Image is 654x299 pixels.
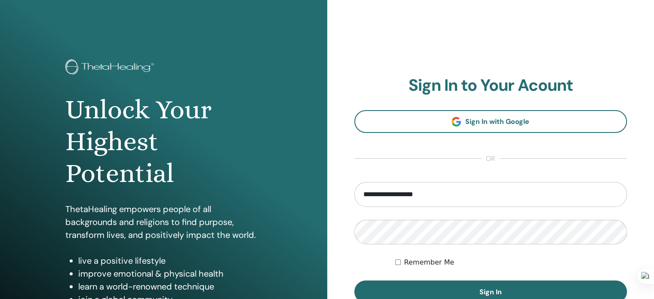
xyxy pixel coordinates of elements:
[479,287,502,296] span: Sign In
[78,280,262,293] li: learn a world-renowned technique
[354,76,627,96] h2: Sign In to Your Acount
[78,267,262,280] li: improve emotional & physical health
[65,94,262,190] h1: Unlock Your Highest Potential
[482,154,500,164] span: or
[78,254,262,267] li: live a positive lifestyle
[65,203,262,241] p: ThetaHealing empowers people of all backgrounds and religions to find purpose, transform lives, a...
[465,117,529,126] span: Sign In with Google
[404,257,454,268] label: Remember Me
[354,110,627,133] a: Sign In with Google
[395,257,627,268] div: Keep me authenticated indefinitely or until I manually logout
